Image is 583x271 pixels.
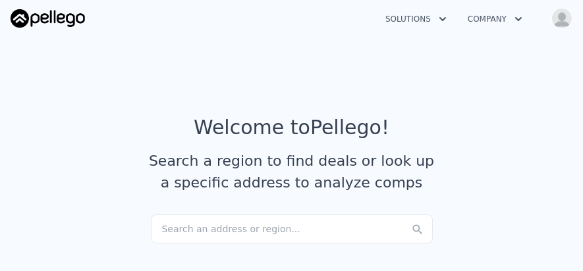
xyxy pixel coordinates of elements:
div: Search an address or region... [151,214,433,243]
div: Search a region to find deals or look up a specific address to analyze comps [144,150,439,193]
button: Company [457,7,533,31]
img: Pellego [11,9,85,28]
img: avatar [551,8,572,29]
button: Solutions [375,7,457,31]
div: Welcome to Pellego ! [194,116,389,139]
